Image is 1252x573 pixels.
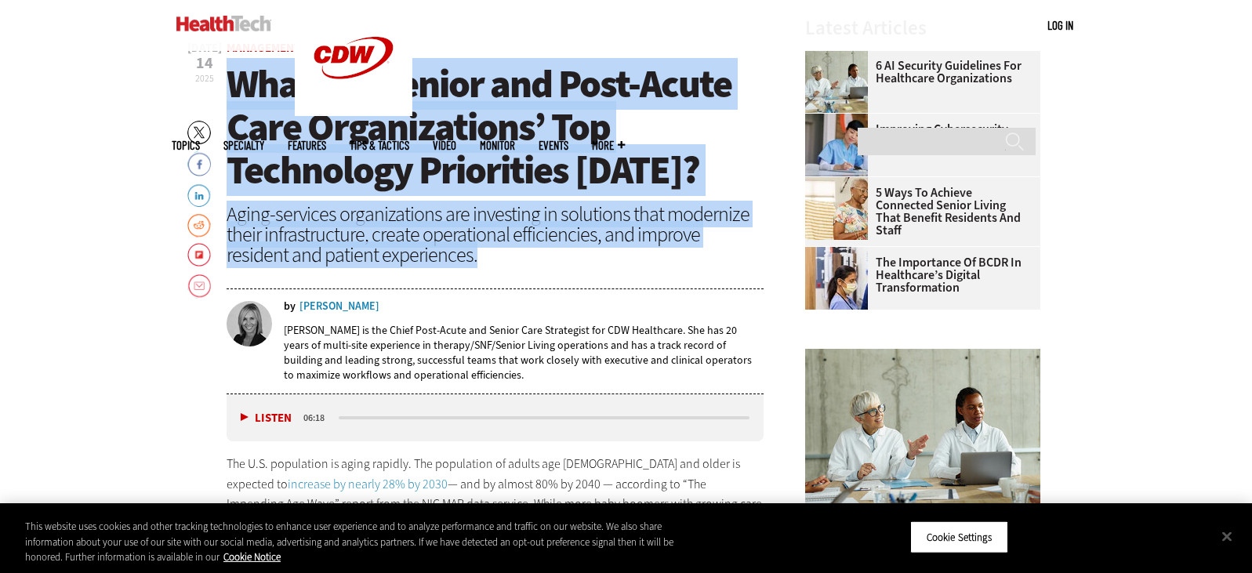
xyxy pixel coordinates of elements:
button: Cookie Settings [910,520,1008,553]
button: Listen [241,412,292,424]
p: The U.S. population is aging rapidly. The population of adults age [DEMOGRAPHIC_DATA] and older i... [227,454,764,554]
div: duration [301,411,336,425]
span: Specialty [223,140,264,151]
button: Close [1210,519,1244,553]
img: Networking Solutions for Senior Living [805,177,868,240]
a: Doctors reviewing tablet [805,247,876,259]
a: nurse studying on computer [805,114,876,126]
a: Video [433,140,456,151]
img: nurse studying on computer [805,114,868,176]
div: User menu [1047,17,1073,34]
a: Tips & Tactics [350,140,409,151]
span: by [284,301,296,312]
a: Log in [1047,18,1073,32]
a: MonITor [480,140,515,151]
span: More [592,140,625,151]
a: CDW [295,103,412,120]
img: Liz Cramer [227,301,272,346]
img: Home [176,16,271,31]
a: increase by nearly 28% by 2030 [288,476,448,492]
img: Doctors reviewing tablet [805,247,868,310]
a: [PERSON_NAME] [299,301,379,312]
span: Topics [172,140,200,151]
div: This website uses cookies and other tracking technologies to enhance user experience and to analy... [25,519,688,565]
a: Networking Solutions for Senior Living [805,177,876,190]
a: More information about your privacy [223,550,281,564]
div: Aging-services organizations are investing in solutions that modernize their infrastructure, crea... [227,204,764,265]
div: media player [227,394,764,441]
a: 5 Ways to Achieve Connected Senior Living That Benefit Residents and Staff [805,187,1031,237]
img: Doctors meeting in the office [805,349,1040,525]
p: [PERSON_NAME] is the Chief Post-Acute and Senior Care Strategist for CDW Healthcare. She has 20 y... [284,323,764,383]
a: The Importance of BCDR in Healthcare’s Digital Transformation [805,256,1031,294]
a: Events [539,140,568,151]
a: Features [288,140,326,151]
